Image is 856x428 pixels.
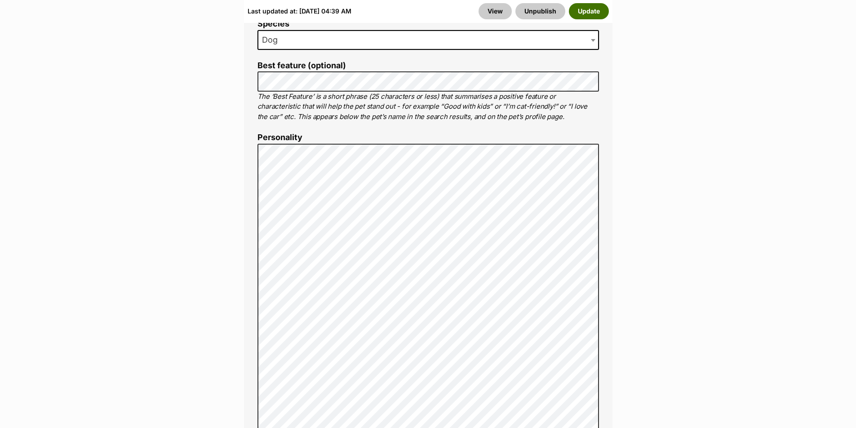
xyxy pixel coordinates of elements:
label: Best feature (optional) [257,61,599,71]
span: Dog [258,34,287,46]
button: Unpublish [515,3,565,19]
span: Dog [257,30,599,50]
div: Last updated at: [DATE] 04:39 AM [248,3,351,19]
label: Personality [257,133,599,142]
a: View [479,3,512,19]
p: The ‘Best Feature’ is a short phrase (25 characters or less) that summarises a positive feature o... [257,92,599,122]
button: Update [569,3,609,19]
label: Species [257,19,599,29]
